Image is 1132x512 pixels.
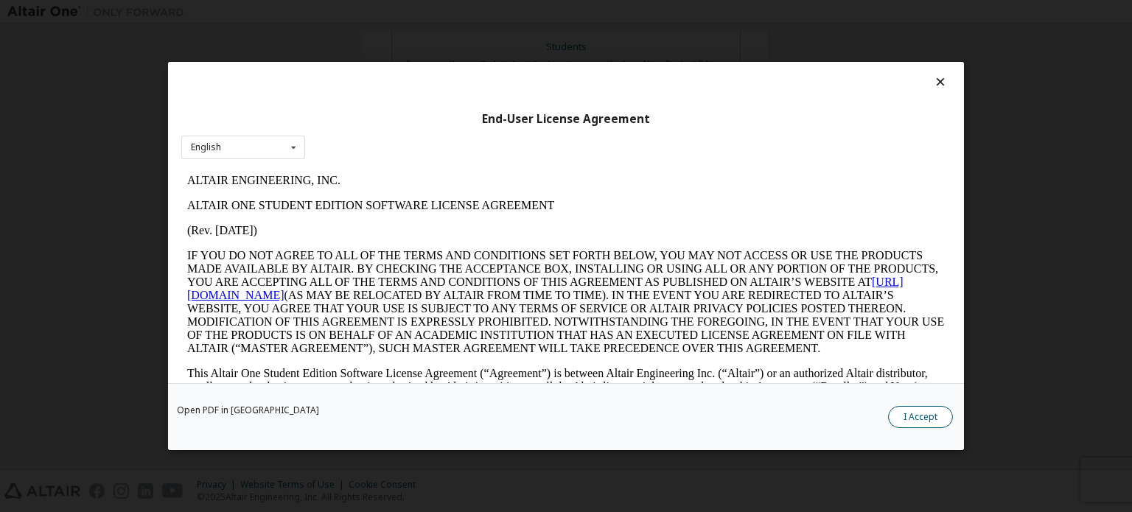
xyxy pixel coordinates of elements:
a: Open PDF in [GEOGRAPHIC_DATA] [177,406,319,415]
div: End-User License Agreement [181,112,951,127]
p: This Altair One Student Edition Software License Agreement (“Agreement”) is between Altair Engine... [6,199,764,252]
div: English [191,143,221,152]
p: IF YOU DO NOT AGREE TO ALL OF THE TERMS AND CONDITIONS SET FORTH BELOW, YOU MAY NOT ACCESS OR USE... [6,81,764,187]
p: ALTAIR ENGINEERING, INC. [6,6,764,19]
p: ALTAIR ONE STUDENT EDITION SOFTWARE LICENSE AGREEMENT [6,31,764,44]
button: I Accept [888,406,953,428]
p: (Rev. [DATE]) [6,56,764,69]
a: [URL][DOMAIN_NAME] [6,108,722,133]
